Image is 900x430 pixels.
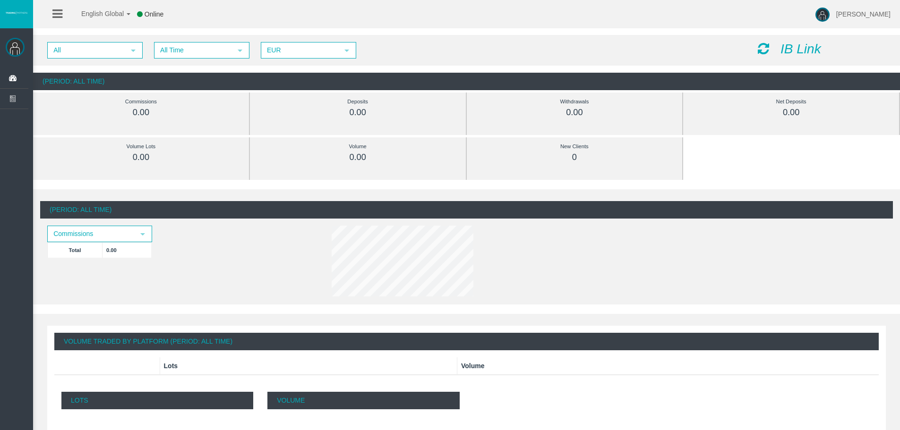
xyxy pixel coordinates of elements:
img: logo.svg [5,11,28,15]
span: select [129,47,137,54]
div: 0 [488,152,661,163]
td: Total [48,242,103,258]
div: 0.00 [54,107,228,118]
div: New Clients [488,141,661,152]
div: (Period: All Time) [33,73,900,90]
span: EUR [262,43,338,58]
div: (Period: All Time) [40,201,893,219]
td: 0.00 [103,242,152,258]
div: Commissions [54,96,228,107]
i: Reload Dashboard [758,42,769,55]
span: All Time [155,43,231,58]
p: Lots [61,392,253,409]
th: Lots [160,357,457,375]
div: 0.00 [271,152,445,163]
div: Withdrawals [488,96,661,107]
div: Net Deposits [704,96,878,107]
span: select [236,47,244,54]
span: English Global [69,10,124,17]
i: IB Link [780,42,821,56]
span: Online [145,10,163,18]
div: Volume Lots [54,141,228,152]
span: select [343,47,351,54]
th: Volume [457,357,879,375]
span: Commissions [48,227,134,241]
span: All [48,43,125,58]
p: Volume [267,392,459,409]
div: 0.00 [704,107,878,118]
div: Volume Traded By Platform (Period: All Time) [54,333,879,350]
div: Deposits [271,96,445,107]
span: select [139,230,146,238]
div: Volume [271,141,445,152]
img: user-image [815,8,830,22]
div: 0.00 [271,107,445,118]
div: 0.00 [488,107,661,118]
div: 0.00 [54,152,228,163]
span: [PERSON_NAME] [836,10,891,18]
